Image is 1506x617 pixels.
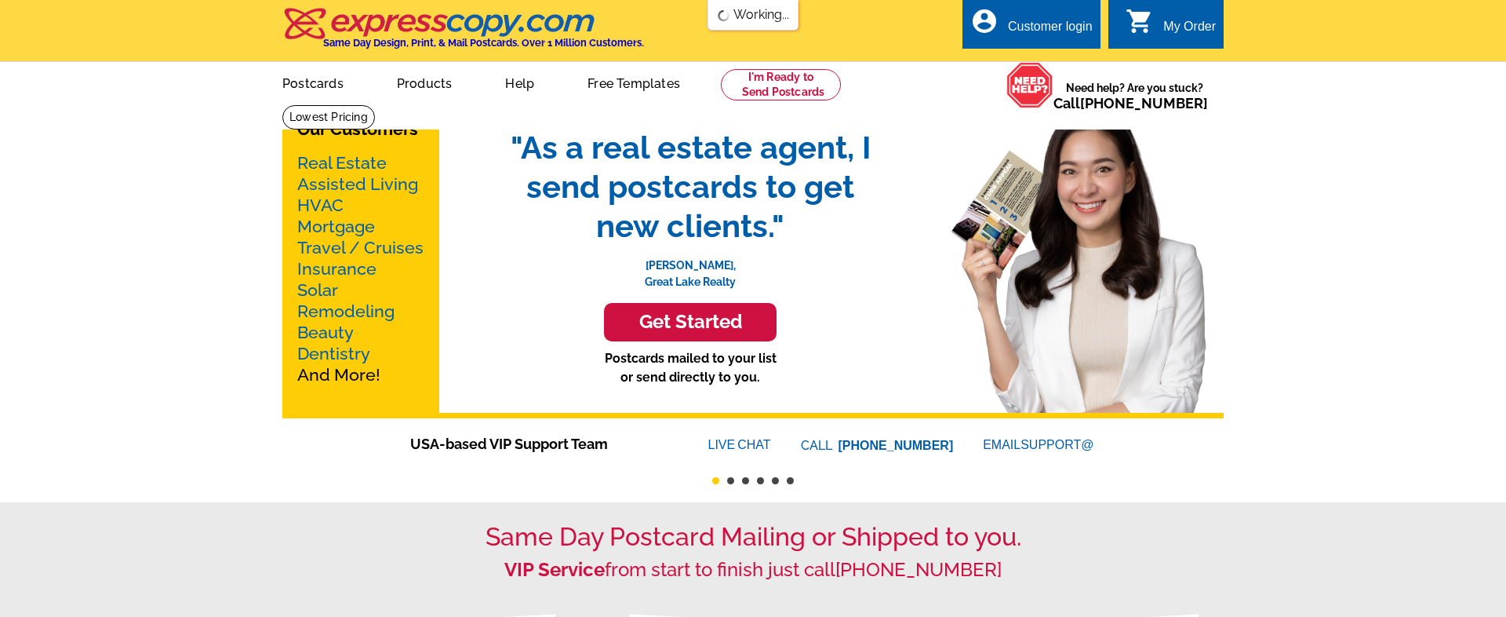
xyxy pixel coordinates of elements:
button: 6 of 6 [787,477,794,484]
img: help [1006,62,1053,108]
strong: VIP Service [504,558,605,581]
a: HVAC [297,195,344,215]
button: 4 of 6 [757,477,764,484]
span: "As a real estate agent, I send postcards to get new clients." [494,128,886,246]
button: 3 of 6 [742,477,749,484]
div: Customer login [1008,20,1093,42]
a: Same Day Design, Print, & Mail Postcards. Over 1 Million Customers. [282,19,644,49]
font: CALL [801,436,835,455]
h2: from start to finish just call [282,559,1224,582]
span: Need help? Are you stuck? [1053,80,1216,111]
button: 2 of 6 [727,477,734,484]
p: And More! [297,152,424,385]
a: Assisted Living [297,174,418,194]
a: [PHONE_NUMBER] [838,439,954,452]
font: SUPPORT@ [1020,436,1096,455]
font: LIVE [708,436,738,455]
a: Remodeling [297,301,395,321]
p: Postcards mailed to your list or send directly to you. [494,349,886,387]
a: Insurance [297,259,376,279]
a: Travel / Cruises [297,238,424,257]
a: Dentistry [297,344,370,363]
i: account_circle [970,7,999,35]
a: Postcards [257,64,369,100]
a: Free Templates [562,64,705,100]
i: shopping_cart [1126,7,1154,35]
a: Help [480,64,559,100]
span: USA-based VIP Support Team [410,433,661,455]
a: Get Started [494,303,886,341]
a: shopping_cart My Order [1126,17,1216,37]
a: [PHONE_NUMBER] [1080,95,1208,111]
a: EMAILSUPPORT@ [983,438,1096,451]
a: Real Estate [297,153,387,173]
a: Solar [297,280,338,300]
div: My Order [1163,20,1216,42]
a: [PHONE_NUMBER] [835,558,1002,581]
img: loading... [718,9,730,22]
a: Beauty [297,323,354,342]
button: 1 of 6 [712,477,719,484]
a: Mortgage [297,217,375,236]
h3: Get Started [624,311,757,334]
a: account_circle Customer login [970,17,1093,37]
button: 5 of 6 [772,477,779,484]
p: [PERSON_NAME], Great Lake Realty [494,246,886,290]
a: Products [372,64,478,100]
h1: Same Day Postcard Mailing or Shipped to you. [282,522,1224,552]
a: LIVECHAT [708,438,771,451]
h4: Same Day Design, Print, & Mail Postcards. Over 1 Million Customers. [323,37,644,49]
span: Call [1053,95,1208,111]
